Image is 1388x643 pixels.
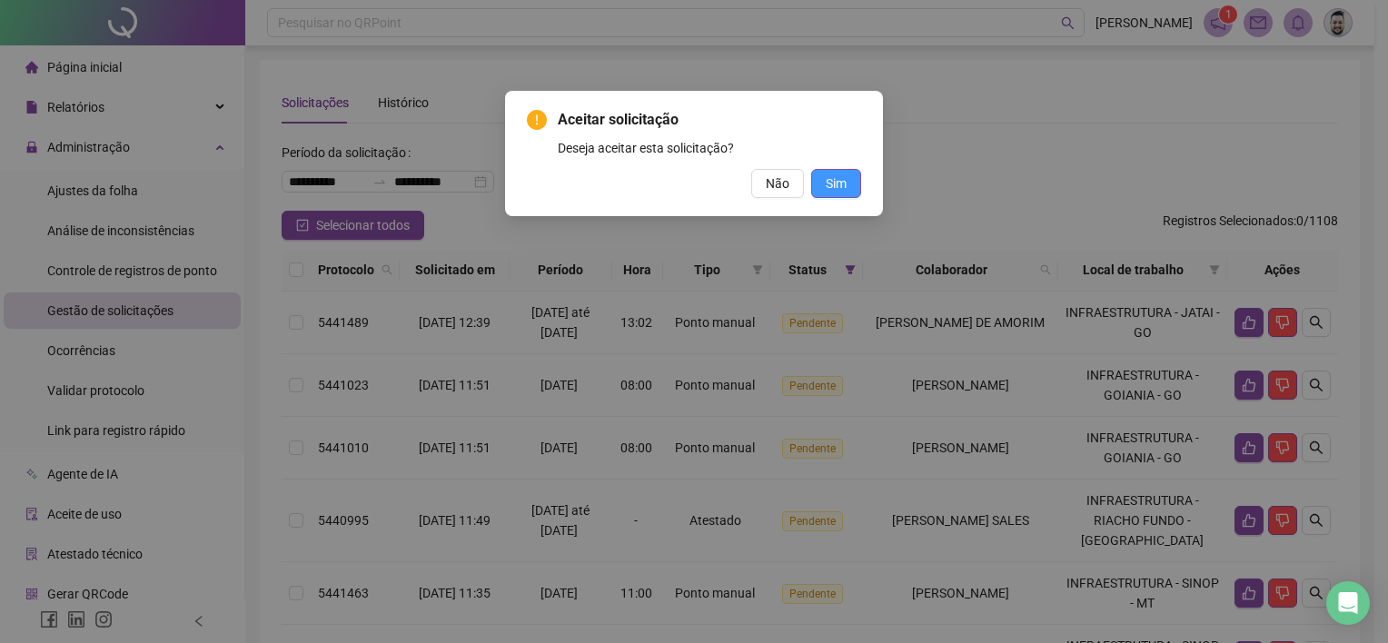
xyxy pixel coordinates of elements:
[751,169,804,198] button: Não
[766,173,789,193] span: Não
[558,138,861,158] div: Deseja aceitar esta solicitação?
[558,109,861,131] span: Aceitar solicitação
[826,173,847,193] span: Sim
[1326,581,1370,625] div: Open Intercom Messenger
[527,110,547,130] span: exclamation-circle
[811,169,861,198] button: Sim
